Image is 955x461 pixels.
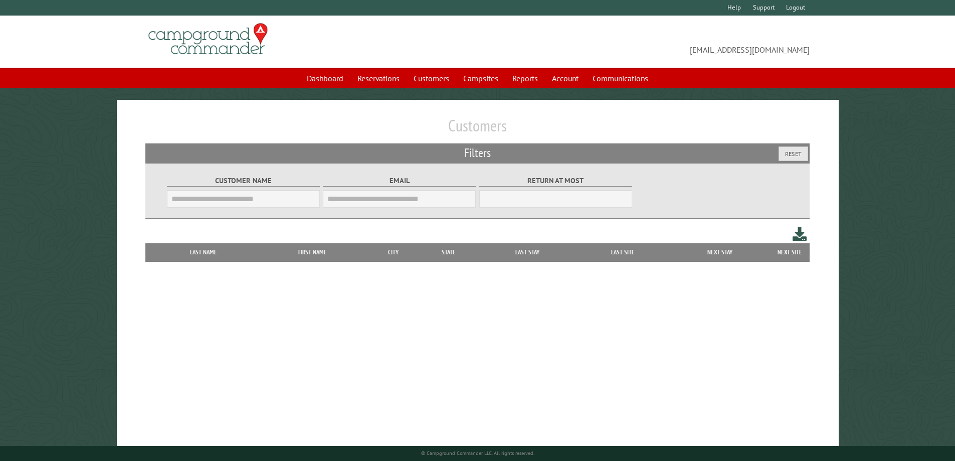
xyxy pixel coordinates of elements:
a: Dashboard [301,69,349,88]
label: Return at most [479,175,632,187]
h2: Filters [145,143,810,163]
th: Last Stay [479,243,576,261]
span: [EMAIL_ADDRESS][DOMAIN_NAME] [478,28,810,56]
h1: Customers [145,116,810,143]
th: Last Name [150,243,257,261]
label: Customer Name [167,175,320,187]
img: Campground Commander [145,20,271,59]
th: Last Site [576,243,670,261]
a: Campsites [457,69,504,88]
a: Account [546,69,585,88]
a: Reservations [351,69,406,88]
a: Reports [506,69,544,88]
a: Download this customer list (.csv) [793,225,807,243]
th: State [418,243,480,261]
th: Next Stay [670,243,770,261]
small: © Campground Commander LLC. All rights reserved. [421,450,534,456]
label: Email [323,175,476,187]
a: Customers [408,69,455,88]
button: Reset [779,146,808,161]
th: First Name [257,243,368,261]
a: Communications [587,69,654,88]
th: Next Site [770,243,810,261]
th: City [368,243,418,261]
